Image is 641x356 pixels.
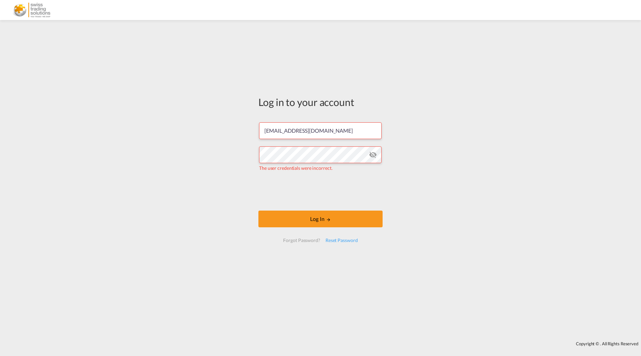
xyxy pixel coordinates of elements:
div: Forgot Password? [280,234,323,246]
input: Enter email/phone number [259,122,382,139]
img: f9751c60786011ecbe49d7ff99833a38.png [10,3,55,18]
iframe: reCAPTCHA [270,178,371,204]
div: Log in to your account [258,95,383,109]
md-icon: icon-eye-off [369,151,377,159]
div: Reset Password [323,234,361,246]
span: The user credentials were incorrect. [259,165,332,171]
button: LOGIN [258,211,383,227]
